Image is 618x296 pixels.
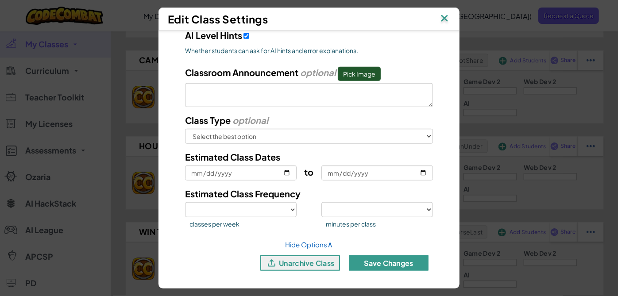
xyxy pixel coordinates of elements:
img: IconUnarchive.svg [266,258,277,269]
span: minutes per class [326,219,433,228]
span: AI Level Hints [185,30,242,41]
i: optional [300,67,336,78]
a: Hide Options [285,240,333,249]
span: Whether students can ask for AI hints and error explanations. [185,46,433,55]
i: optional [232,115,268,126]
span: Edit Class Settings [168,12,268,26]
button: Classroom Announcement optional [338,67,381,81]
span: Class Type [185,115,231,126]
span: to [305,166,314,177]
button: Save Changes [349,255,429,271]
span: ∧ [327,239,333,249]
span: Estimated Class Frequency [185,188,301,199]
span: Estimated Class Dates [185,151,280,162]
img: IconClose.svg [439,12,450,26]
button: unarchive class [260,255,340,271]
span: classes per week [189,219,297,228]
span: Classroom Announcement [185,67,298,78]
